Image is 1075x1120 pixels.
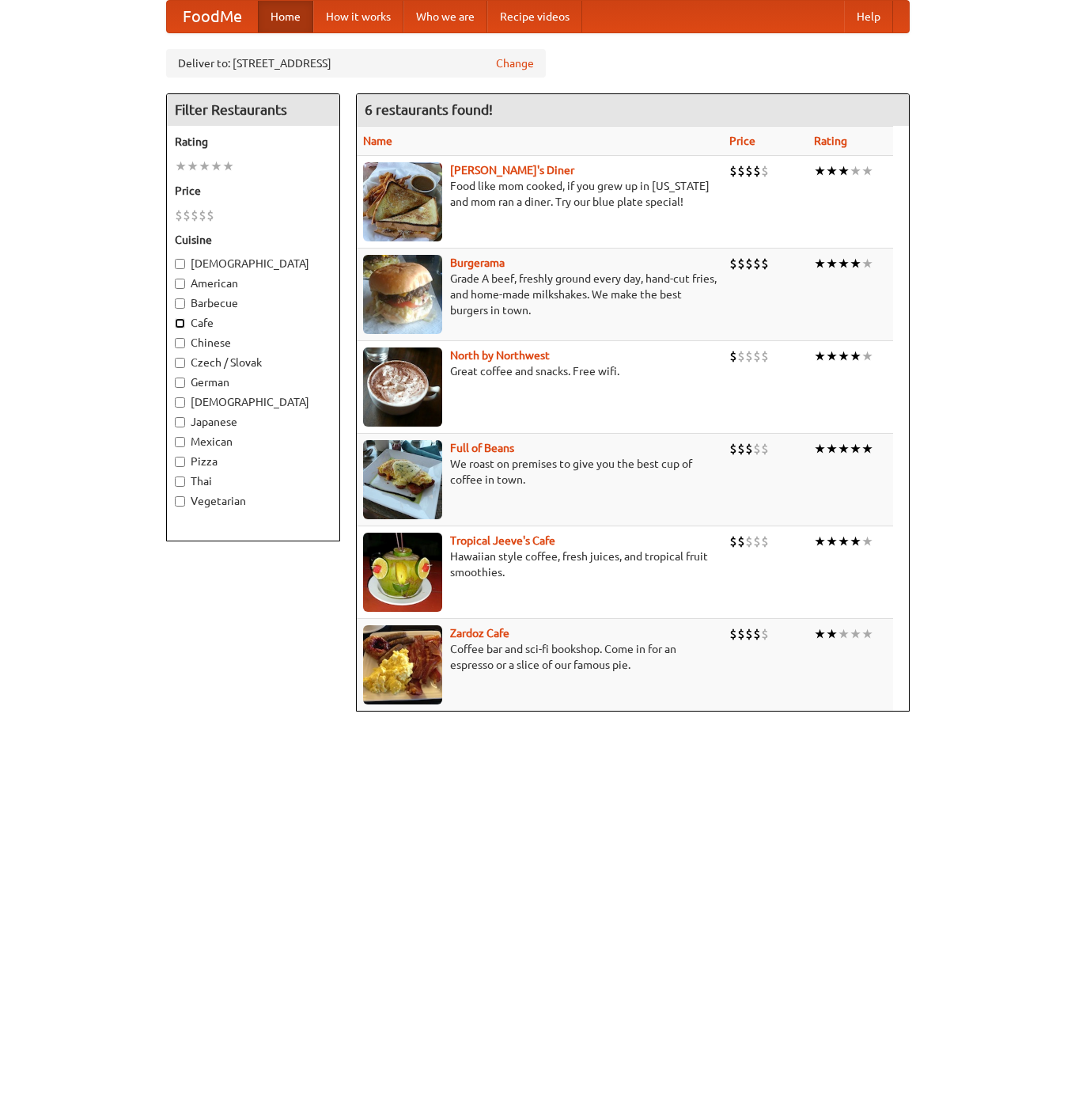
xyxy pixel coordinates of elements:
[729,625,737,643] li: $
[175,279,185,289] input: American
[861,440,873,457] li: ★
[761,347,769,365] li: $
[761,440,769,457] li: $
[175,158,187,175] li: ★
[838,625,850,643] li: ★
[861,162,873,180] li: ★
[175,275,331,291] label: American
[175,397,185,408] input: [DEMOGRAPHIC_DATA]
[487,1,582,32] a: Recipe videos
[838,255,850,272] li: ★
[175,374,331,390] label: German
[737,533,745,550] li: $
[175,295,331,311] label: Barbecue
[838,347,850,365] li: ★
[729,440,737,457] li: $
[861,255,873,272] li: ★
[450,442,514,454] a: Full of Beans
[175,134,331,150] h5: Rating
[761,625,769,643] li: $
[175,298,185,309] input: Barbecue
[861,347,873,365] li: ★
[199,158,210,175] li: ★
[363,625,442,704] img: zardoz.jpg
[745,347,753,365] li: $
[814,347,826,365] li: ★
[175,473,331,489] label: Thai
[363,178,717,210] p: Food like mom cooked, if you grew up in [US_STATE] and mom ran a diner. Try our blue plate special!
[737,162,745,180] li: $
[745,440,753,457] li: $
[363,135,392,147] a: Name
[814,625,826,643] li: ★
[745,625,753,643] li: $
[814,255,826,272] li: ★
[850,533,861,550] li: ★
[450,256,505,269] b: Burgerama
[210,158,222,175] li: ★
[729,135,755,147] a: Price
[753,347,761,365] li: $
[745,255,753,272] li: $
[450,164,574,177] a: [PERSON_NAME]'s Diner
[363,641,717,673] p: Coffee bar and sci-fi bookshop. Come in for an espresso or a slice of our famous pie.
[175,183,331,199] h5: Price
[403,1,487,32] a: Who we are
[729,347,737,365] li: $
[814,162,826,180] li: ★
[761,162,769,180] li: $
[175,493,331,509] label: Vegetarian
[167,94,339,126] h4: Filter Restaurants
[175,256,331,271] label: [DEMOGRAPHIC_DATA]
[222,158,234,175] li: ★
[175,496,185,507] input: Vegetarian
[183,207,191,224] li: $
[450,534,555,547] a: Tropical Jeeve's Cafe
[175,437,185,447] input: Mexican
[745,533,753,550] li: $
[745,162,753,180] li: $
[363,549,717,580] p: Hawaiian style coffee, fresh juices, and tropical fruit smoothies.
[761,255,769,272] li: $
[761,533,769,550] li: $
[175,434,331,450] label: Mexican
[191,207,199,224] li: $
[850,625,861,643] li: ★
[313,1,403,32] a: How it works
[166,49,546,78] div: Deliver to: [STREET_ADDRESS]
[175,335,331,351] label: Chinese
[175,457,185,467] input: Pizza
[175,454,331,469] label: Pizza
[826,533,838,550] li: ★
[814,440,826,457] li: ★
[850,255,861,272] li: ★
[729,255,737,272] li: $
[814,533,826,550] li: ★
[363,456,717,488] p: We roast on premises to give you the best cup of coffee in town.
[206,207,214,224] li: $
[175,259,185,269] input: [DEMOGRAPHIC_DATA]
[737,347,745,365] li: $
[450,627,509,640] a: Zardoz Cafe
[450,349,550,362] a: North by Northwest
[175,232,331,248] h5: Cuisine
[838,533,850,550] li: ★
[175,378,185,388] input: German
[187,158,199,175] li: ★
[175,207,183,224] li: $
[826,162,838,180] li: ★
[175,394,331,410] label: [DEMOGRAPHIC_DATA]
[175,318,185,328] input: Cafe
[363,162,442,241] img: sallys.jpg
[737,255,745,272] li: $
[175,417,185,427] input: Japanese
[753,255,761,272] li: $
[363,271,717,318] p: Grade A beef, freshly ground every day, hand-cut fries, and home-made milkshakes. We make the bes...
[363,533,442,612] img: jeeves.jpg
[363,363,717,379] p: Great coffee and snacks. Free wifi.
